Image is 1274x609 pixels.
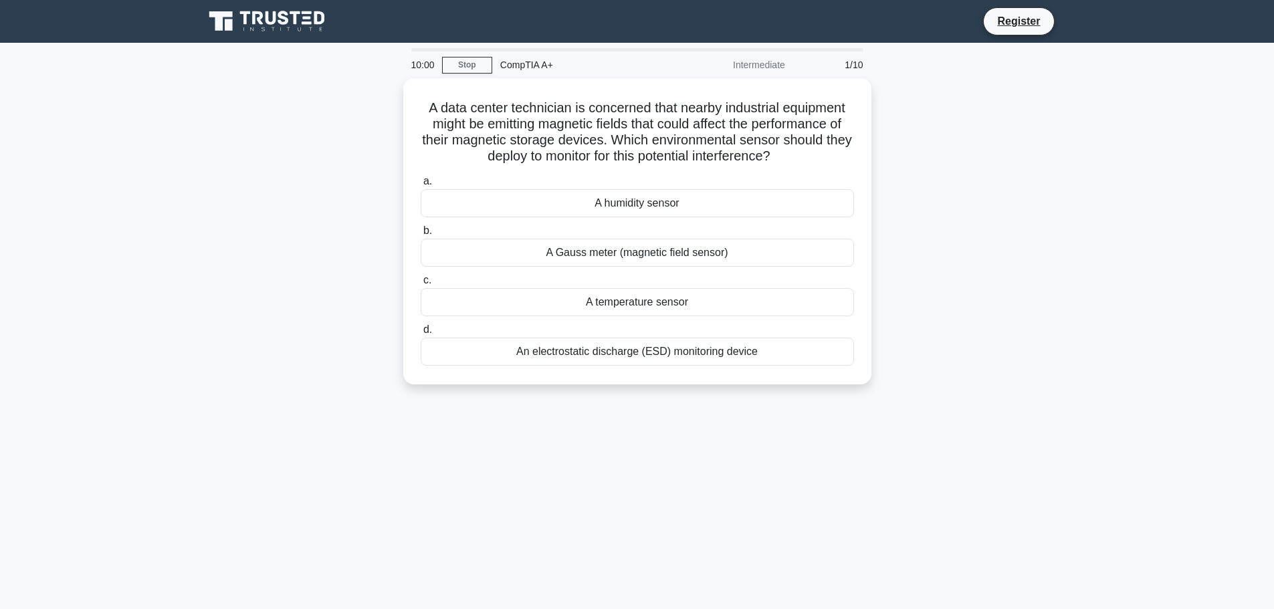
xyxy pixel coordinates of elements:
a: Register [989,13,1048,29]
div: A humidity sensor [421,189,854,217]
span: b. [423,225,432,236]
div: A temperature sensor [421,288,854,316]
span: a. [423,175,432,187]
span: d. [423,324,432,335]
h5: A data center technician is concerned that nearby industrial equipment might be emitting magnetic... [419,100,855,165]
span: c. [423,274,431,285]
div: 10:00 [403,51,442,78]
div: A Gauss meter (magnetic field sensor) [421,239,854,267]
div: Intermediate [676,51,793,78]
div: 1/10 [793,51,871,78]
div: An electrostatic discharge (ESD) monitoring device [421,338,854,366]
a: Stop [442,57,492,74]
div: CompTIA A+ [492,51,676,78]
